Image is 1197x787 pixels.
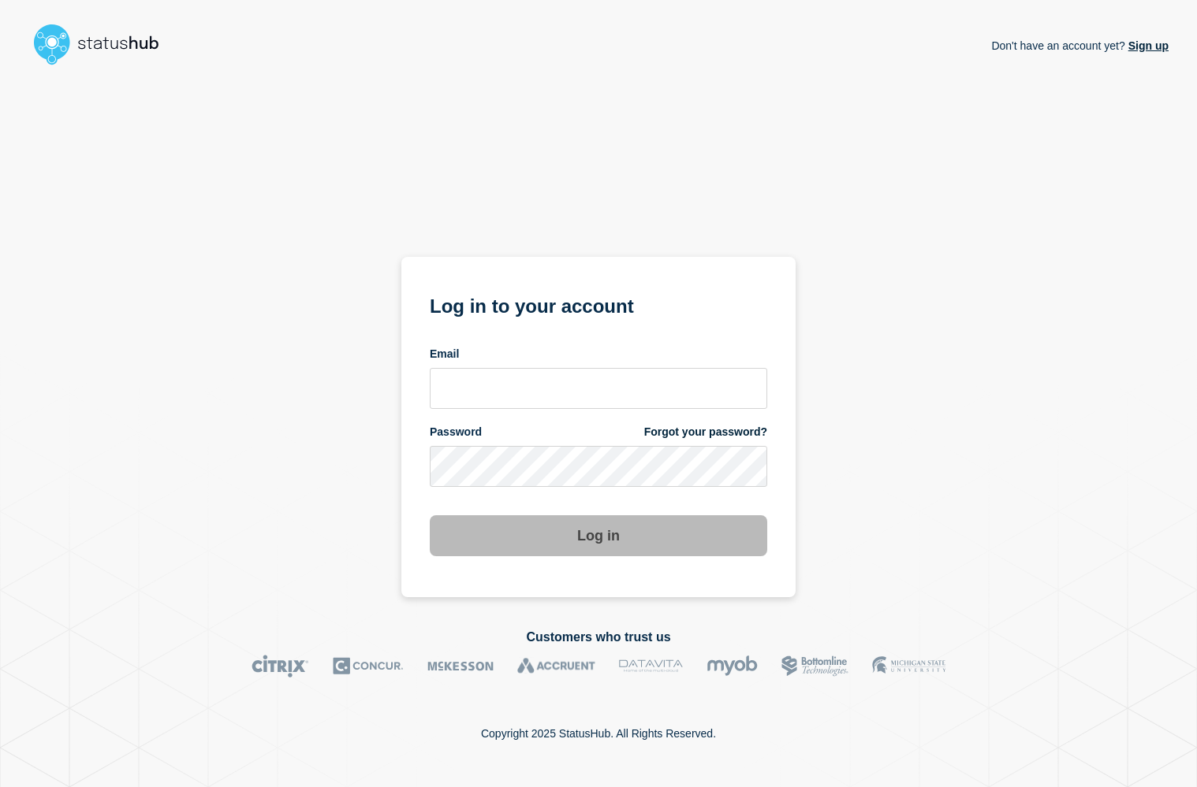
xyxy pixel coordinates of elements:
[333,655,404,677] img: Concur logo
[252,655,309,677] img: Citrix logo
[644,425,767,440] a: Forgot your password?
[28,630,1169,644] h2: Customers who trust us
[430,515,767,556] button: Log in
[991,27,1169,65] p: Don't have an account yet?
[430,347,459,362] span: Email
[481,727,716,740] p: Copyright 2025 StatusHub. All Rights Reserved.
[430,290,767,319] h1: Log in to your account
[872,655,945,677] img: MSU logo
[430,425,482,440] span: Password
[619,655,683,677] img: DataVita logo
[427,655,494,677] img: McKesson logo
[781,655,848,677] img: Bottomline logo
[28,19,178,69] img: StatusHub logo
[517,655,595,677] img: Accruent logo
[707,655,758,677] img: myob logo
[430,368,767,409] input: email input
[430,446,767,487] input: password input
[1125,39,1169,52] a: Sign up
